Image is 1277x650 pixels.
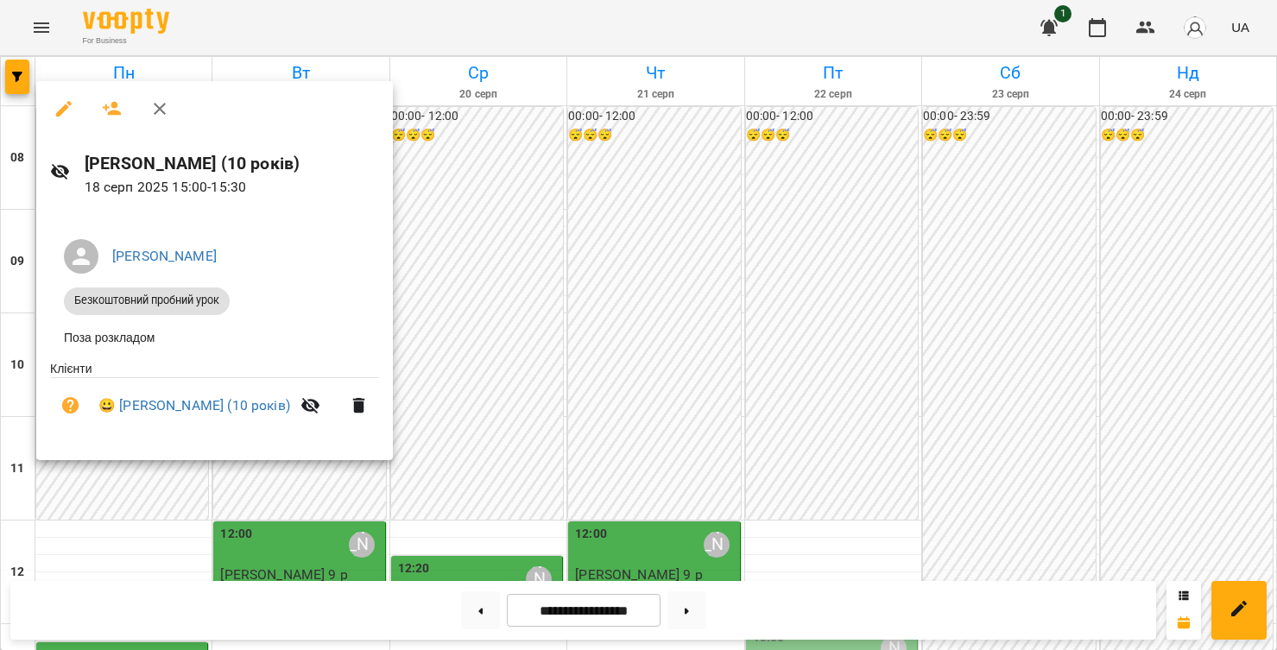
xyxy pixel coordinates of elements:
ul: Клієнти [50,360,379,440]
span: Безкоштовний пробний урок [64,293,230,308]
p: 18 серп 2025 15:00 - 15:30 [85,177,380,198]
a: 😀 [PERSON_NAME] (10 років) [98,395,290,416]
li: Поза розкладом [50,322,379,353]
a: [PERSON_NAME] [112,248,217,264]
h6: [PERSON_NAME] (10 років) [85,150,380,177]
button: Візит ще не сплачено. Додати оплату? [50,385,92,426]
